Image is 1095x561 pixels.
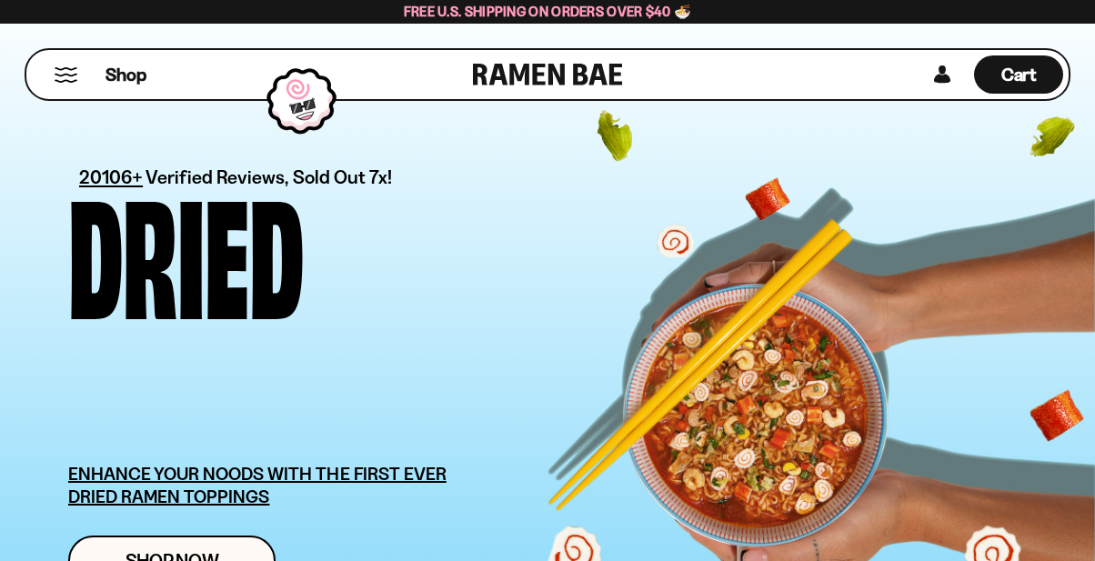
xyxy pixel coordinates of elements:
a: Shop [105,55,146,94]
span: Cart [1001,64,1037,85]
span: Free U.S. Shipping on Orders over $40 🍜 [404,3,692,20]
span: Shop [105,63,146,87]
a: Cart [974,50,1063,99]
div: Dried [68,186,304,311]
button: Mobile Menu Trigger [54,67,78,83]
